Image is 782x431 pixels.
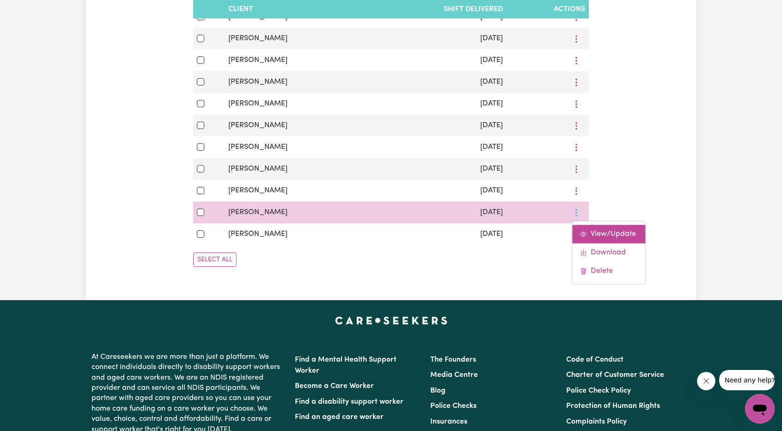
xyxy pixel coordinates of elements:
[697,372,715,390] iframe: Close message
[566,371,664,379] a: Charter of Customer Service
[568,162,585,176] button: More options
[591,230,636,238] span: View/Update
[566,356,623,363] a: Code of Conduct
[366,202,507,223] td: [DATE]
[568,53,585,68] button: More options
[568,205,585,220] button: More options
[430,387,446,394] a: Blog
[572,225,645,243] a: View/Update
[228,122,287,129] span: [PERSON_NAME]
[228,187,287,194] span: [PERSON_NAME]
[228,78,287,86] span: [PERSON_NAME]
[193,252,237,267] button: Select All
[568,31,585,46] button: More options
[568,140,585,154] button: More options
[228,56,287,64] span: [PERSON_NAME]
[366,115,507,136] td: [DATE]
[719,370,775,390] iframe: Message from company
[228,100,287,107] span: [PERSON_NAME]
[228,165,287,172] span: [PERSON_NAME]
[228,209,287,216] span: [PERSON_NAME]
[366,180,507,202] td: [DATE]
[366,28,507,49] td: [DATE]
[566,402,660,410] a: Protection of Human Rights
[295,413,384,421] a: Find an aged care worker
[366,71,507,93] td: [DATE]
[366,93,507,115] td: [DATE]
[295,398,403,406] a: Find a disability support worker
[430,371,478,379] a: Media Centre
[366,223,507,245] td: [DATE]
[366,158,507,180] td: [DATE]
[572,243,645,262] a: Download
[572,262,645,280] a: Delete this shift note
[228,6,253,13] span: Client
[366,136,507,158] td: [DATE]
[568,184,585,198] button: More options
[568,227,585,241] button: More options
[228,230,287,238] span: [PERSON_NAME]
[366,49,507,71] td: [DATE]
[568,97,585,111] button: More options
[6,6,56,14] span: Need any help?
[430,418,467,425] a: Insurances
[572,221,646,284] div: More options
[228,35,287,42] span: [PERSON_NAME]
[335,317,447,324] a: Careseekers home page
[568,75,585,89] button: More options
[430,402,477,410] a: Police Checks
[566,387,631,394] a: Police Check Policy
[566,418,627,425] a: Complaints Policy
[295,356,397,375] a: Find a Mental Health Support Worker
[228,143,287,151] span: [PERSON_NAME]
[430,356,476,363] a: The Founders
[568,118,585,133] button: More options
[745,394,775,424] iframe: Button to launch messaging window
[295,382,374,390] a: Become a Care Worker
